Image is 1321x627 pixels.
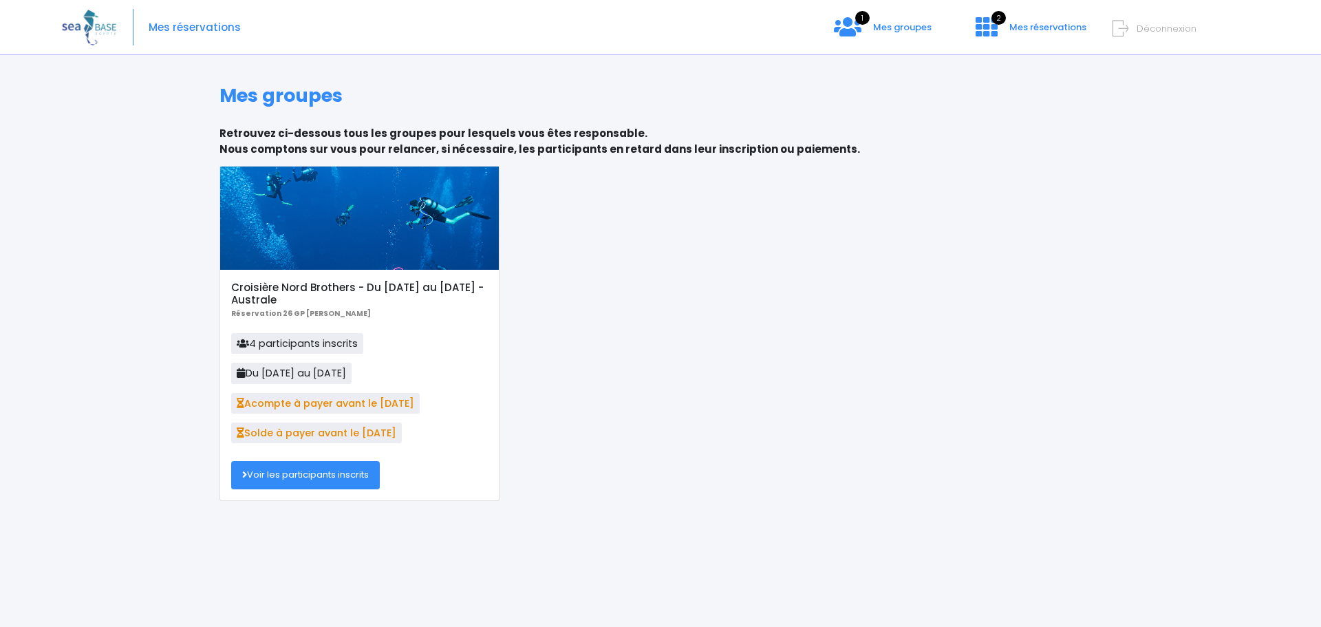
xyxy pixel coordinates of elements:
span: 4 participants inscrits [231,333,363,354]
h1: Mes groupes [219,85,1102,107]
a: 1 Mes groupes [823,25,943,39]
span: 2 [991,11,1006,25]
span: 1 [855,11,870,25]
b: Réservation 26 GP [PERSON_NAME] [231,308,371,319]
span: Mes groupes [873,21,932,34]
a: 2 Mes réservations [965,25,1095,39]
span: Solde à payer avant le [DATE] [231,423,402,443]
h5: Croisière Nord Brothers - Du [DATE] au [DATE] - Australe [231,281,488,306]
span: Acompte à payer avant le [DATE] [231,393,420,414]
span: Mes réservations [1009,21,1086,34]
span: Du [DATE] au [DATE] [231,363,352,383]
span: Déconnexion [1137,22,1196,35]
p: Retrouvez ci-dessous tous les groupes pour lesquels vous êtes responsable. Nous comptons sur vous... [219,126,1102,157]
a: Voir les participants inscrits [231,461,380,489]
